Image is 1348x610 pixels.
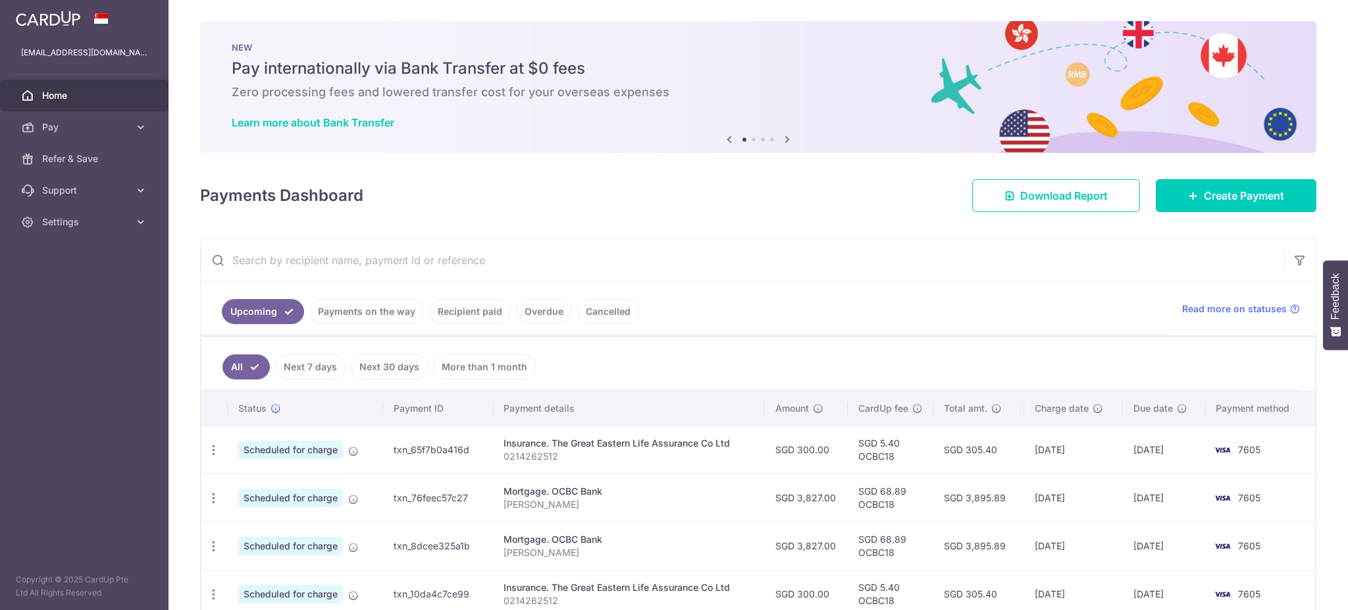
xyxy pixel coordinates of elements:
[383,391,493,426] th: Payment ID
[933,474,1024,522] td: SGD 3,895.89
[200,184,363,208] h4: Payments Dashboard
[504,450,754,463] p: 0214262512
[944,402,987,415] span: Total amt.
[933,426,1024,474] td: SGD 305.40
[42,121,129,134] span: Pay
[765,522,848,570] td: SGD 3,827.00
[1182,302,1300,316] a: Read more on statuses
[504,533,754,546] div: Mortgage. OCBC Bank
[504,581,754,594] div: Insurance. The Great Eastern Life Assurance Co Ltd
[238,402,267,415] span: Status
[972,179,1140,212] a: Download Report
[16,11,80,26] img: CardUp
[1330,273,1341,319] span: Feedback
[1238,588,1260,599] span: 7605
[1209,586,1235,602] img: Bank Card
[21,46,147,59] p: [EMAIL_ADDRESS][DOMAIN_NAME]
[429,299,511,324] a: Recipient paid
[232,58,1285,79] h5: Pay internationally via Bank Transfer at $0 fees
[848,522,933,570] td: SGD 68.89 OCBC18
[933,522,1024,570] td: SGD 3,895.89
[504,437,754,450] div: Insurance. The Great Eastern Life Assurance Co Ltd
[504,485,754,498] div: Mortgage. OCBC Bank
[383,522,493,570] td: txn_8dcee325a1b
[1123,522,1205,570] td: [DATE]
[1238,540,1260,551] span: 7605
[238,489,343,507] span: Scheduled for charge
[1123,426,1205,474] td: [DATE]
[222,299,304,324] a: Upcoming
[1123,474,1205,522] td: [DATE]
[201,239,1284,281] input: Search by recipient name, payment id or reference
[1156,179,1316,212] a: Create Payment
[504,594,754,607] p: 0214262512
[1020,188,1108,204] span: Download Report
[1238,492,1260,503] span: 7605
[1209,490,1235,506] img: Bank Card
[383,426,493,474] td: txn_65f7b0a416d
[275,354,346,379] a: Next 7 days
[765,474,848,522] td: SGD 3,827.00
[238,441,343,459] span: Scheduled for charge
[1209,538,1235,554] img: Bank Card
[200,21,1316,153] img: Bank transfer banner
[1024,474,1122,522] td: [DATE]
[1024,426,1122,474] td: [DATE]
[1238,444,1260,455] span: 7605
[351,354,428,379] a: Next 30 days
[493,391,765,426] th: Payment details
[1133,402,1173,415] span: Due date
[232,116,394,129] a: Learn more about Bank Transfer
[383,474,493,522] td: txn_76feec57c27
[1182,302,1287,316] span: Read more on statuses
[42,215,129,229] span: Settings
[1205,391,1315,426] th: Payment method
[504,498,754,511] p: [PERSON_NAME]
[1209,442,1235,458] img: Bank Card
[232,84,1285,100] h6: Zero processing fees and lowered transfer cost for your overseas expenses
[238,585,343,603] span: Scheduled for charge
[516,299,572,324] a: Overdue
[504,546,754,559] p: [PERSON_NAME]
[1024,522,1122,570] td: [DATE]
[238,537,343,555] span: Scheduled for charge
[232,42,1285,53] p: NEW
[222,354,270,379] a: All
[765,426,848,474] td: SGD 300.00
[1323,260,1348,350] button: Feedback - Show survey
[1204,188,1284,204] span: Create Payment
[775,402,809,415] span: Amount
[848,426,933,474] td: SGD 5.40 OCBC18
[1035,402,1089,415] span: Charge date
[42,89,129,102] span: Home
[42,184,129,197] span: Support
[42,152,129,165] span: Refer & Save
[577,299,639,324] a: Cancelled
[848,474,933,522] td: SGD 68.89 OCBC18
[433,354,536,379] a: More than 1 month
[858,402,908,415] span: CardUp fee
[309,299,424,324] a: Payments on the way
